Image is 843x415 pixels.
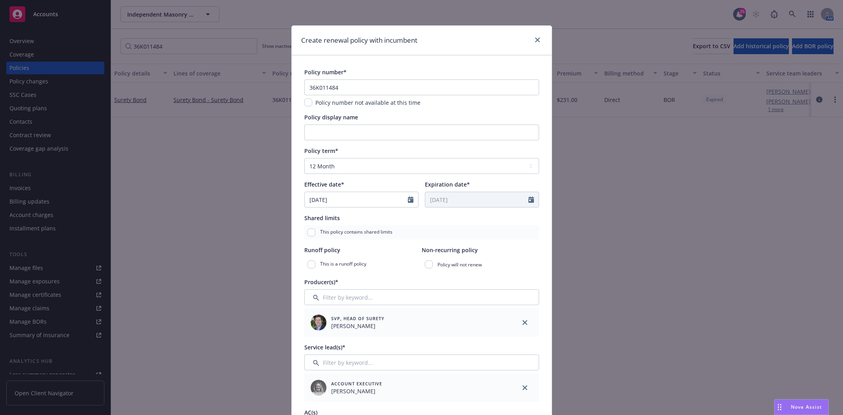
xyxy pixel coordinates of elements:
input: Filter by keyword... [304,355,539,370]
img: employee photo [311,315,326,330]
a: close [520,383,530,392]
span: Effective date* [304,181,344,188]
span: Account Executive [331,380,382,387]
input: MM/DD/YYYY [305,192,408,207]
span: Runoff policy [304,246,340,254]
span: SVP, Head of Surety [331,315,385,322]
span: Non-recurring policy [422,246,478,254]
svg: Calendar [528,196,534,203]
span: [PERSON_NAME] [331,387,382,395]
input: Filter by keyword... [304,289,539,305]
span: Policy display name [304,113,358,121]
div: Drag to move [775,400,785,415]
img: employee photo [311,380,326,396]
a: close [533,35,542,45]
span: Policy term* [304,147,338,155]
span: Policy number not available at this time [315,99,421,106]
button: Nova Assist [774,399,829,415]
a: close [520,318,530,327]
span: Shared limits [304,214,340,222]
div: Policy will not renew [422,257,539,272]
span: Service lead(s)* [304,343,345,351]
span: Expiration date* [425,181,470,188]
input: MM/DD/YYYY [425,192,528,207]
span: Producer(s)* [304,278,338,286]
span: Nova Assist [791,404,822,410]
div: This is a runoff policy [304,257,422,272]
span: [PERSON_NAME] [331,322,385,330]
div: This policy contains shared limits [304,225,539,240]
h1: Create renewal policy with incumbent [301,35,417,45]
span: Policy number* [304,68,347,76]
svg: Calendar [408,196,413,203]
